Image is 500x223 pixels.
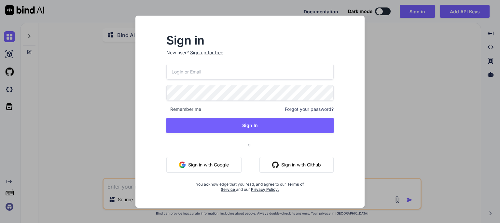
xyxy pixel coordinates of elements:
[251,187,279,192] a: Privacy Policy.
[179,162,186,168] img: google
[166,49,334,64] p: New user?
[259,157,334,173] button: Sign in with Github
[285,106,334,112] span: Forgot your password?
[190,49,223,56] div: Sign up for free
[166,118,334,133] button: Sign In
[194,178,306,192] div: You acknowledge that you read, and agree to our and our
[166,106,201,112] span: Remember me
[166,157,242,173] button: Sign in with Google
[272,162,279,168] img: github
[166,35,334,46] h2: Sign in
[166,64,334,80] input: Login or Email
[222,137,278,152] span: or
[221,182,304,192] a: Terms of Service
